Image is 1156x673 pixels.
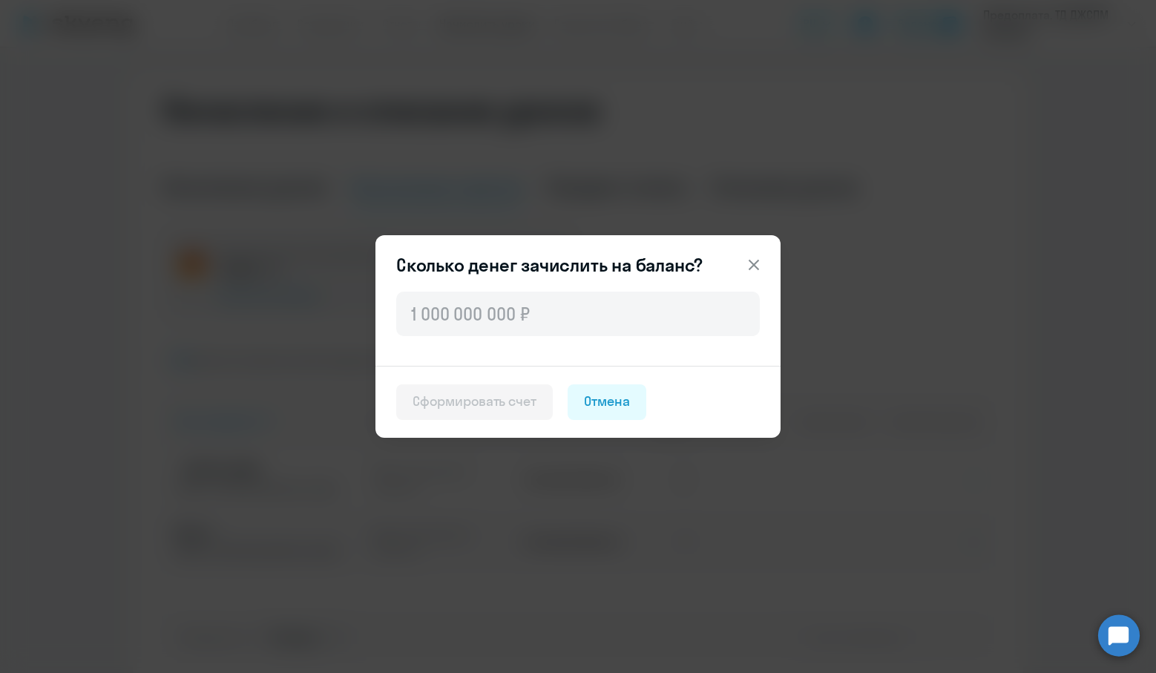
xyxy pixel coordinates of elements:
div: Сформировать счет [413,392,536,411]
header: Сколько денег зачислить на баланс? [375,253,781,277]
button: Отмена [568,384,646,420]
button: Сформировать счет [396,384,553,420]
input: 1 000 000 000 ₽ [396,292,760,336]
div: Отмена [584,392,630,411]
